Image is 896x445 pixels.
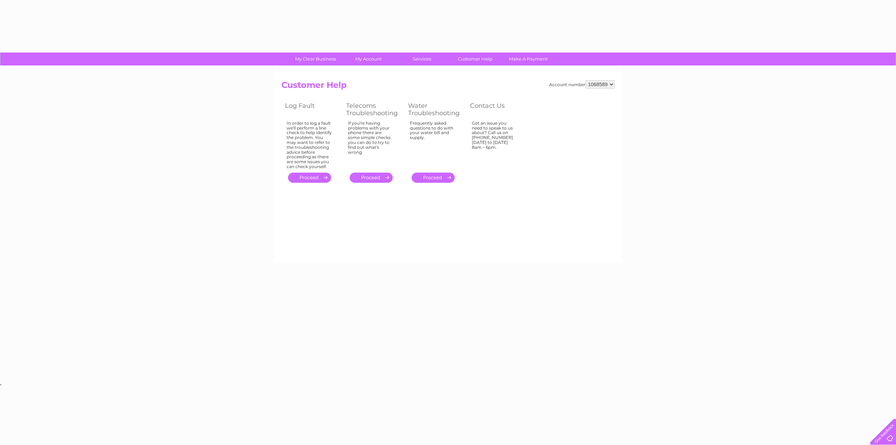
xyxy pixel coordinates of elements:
[405,100,467,119] th: Water Troubleshooting
[472,121,517,166] div: Got an issue you need to speak to us about? Call us on [PHONE_NUMBER] [DATE] to [DATE] 8am – 6pm.
[340,53,398,65] a: My Account
[281,80,615,93] h2: Customer Help
[549,80,615,89] div: Account number
[499,53,557,65] a: Make A Payment
[446,53,504,65] a: Customer Help
[348,121,394,166] div: If you're having problems with your phone there are some simple checks you can do to try to find ...
[287,53,344,65] a: My Clear Business
[281,100,343,119] th: Log Fault
[350,173,393,183] a: .
[287,121,332,169] div: In order to log a fault we'll perform a line check to help identify the problem. You may want to ...
[412,173,455,183] a: .
[467,100,528,119] th: Contact Us
[393,53,451,65] a: Services
[288,173,331,183] a: .
[343,100,405,119] th: Telecoms Troubleshooting
[410,121,456,166] div: Frequently asked questions to do with your water bill and supply.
